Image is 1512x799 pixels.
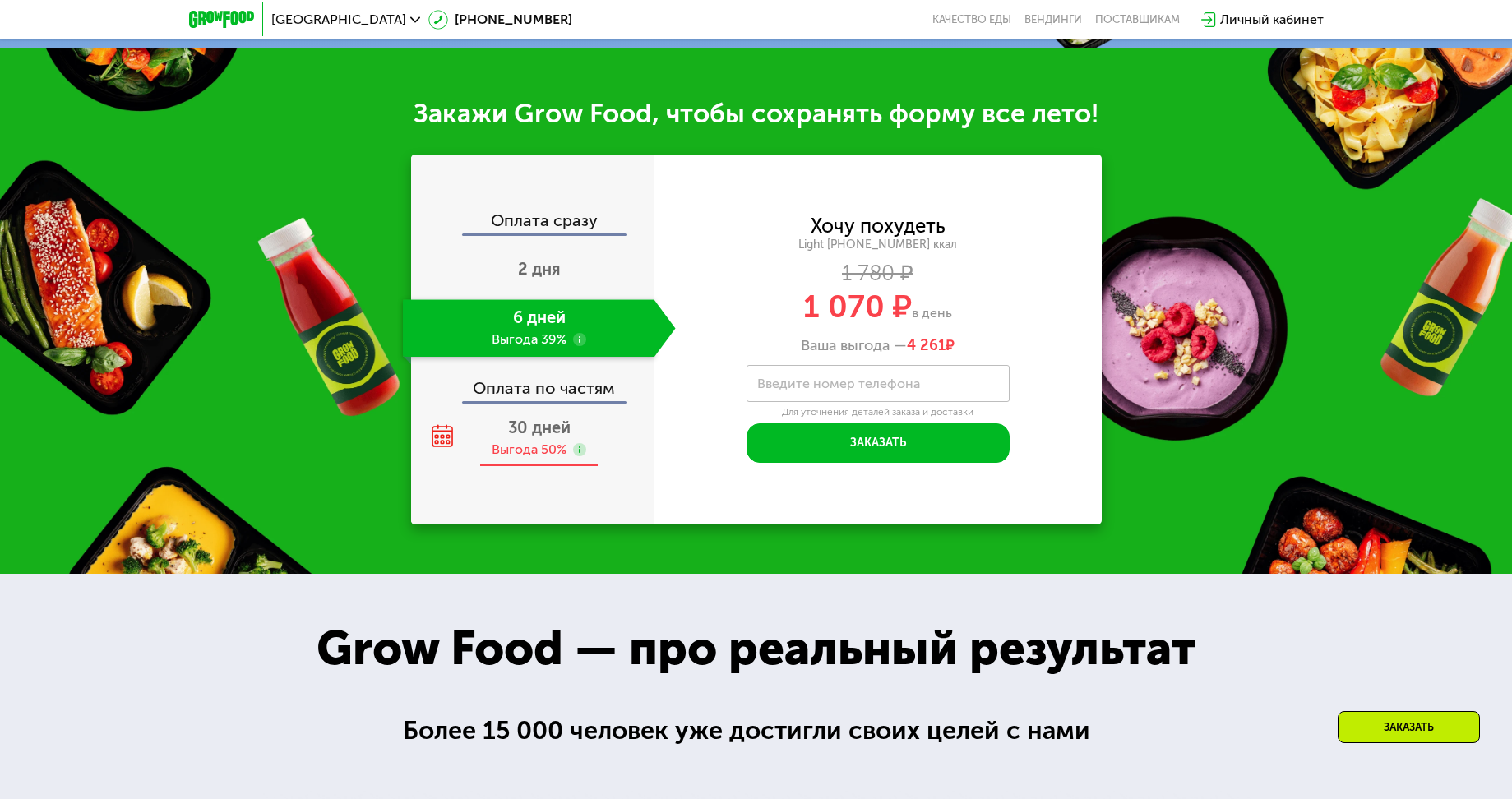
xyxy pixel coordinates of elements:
[803,288,912,326] span: 1 070 ₽
[932,13,1011,26] a: Качество еды
[757,379,920,388] label: Введите номер телефона
[1095,13,1180,26] div: поставщикам
[413,212,654,233] div: Оплата сразу
[654,265,1102,283] div: 1 780 ₽
[271,13,406,26] span: [GEOGRAPHIC_DATA]
[654,238,1102,252] div: Light [PHONE_NUMBER] ккал
[747,406,1010,419] div: Для уточнения деталей заказа и доставки
[747,423,1010,463] button: Заказать
[654,337,1102,355] div: Ваша выгода —
[508,418,571,437] span: 30 дней
[280,613,1232,685] div: Grow Food — про реальный результат
[492,441,566,459] div: Выгода 50%
[1024,13,1082,26] a: Вендинги
[1338,711,1480,743] div: Заказать
[403,711,1108,750] div: Более 15 000 человек уже достигли своих целей с нами
[907,337,955,355] span: ₽
[428,10,572,30] a: [PHONE_NUMBER]
[413,363,654,401] div: Оплата по частям
[518,259,561,279] span: 2 дня
[811,217,946,235] div: Хочу похудеть
[912,305,952,321] span: в день
[907,336,946,354] span: 4 261
[1220,10,1324,30] div: Личный кабинет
